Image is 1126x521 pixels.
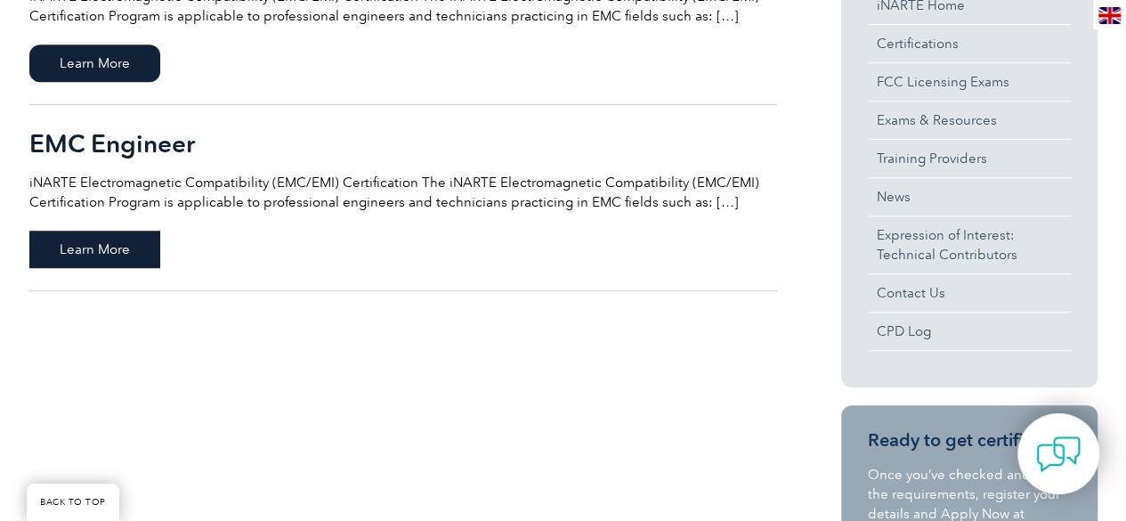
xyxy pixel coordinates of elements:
span: Learn More [29,45,160,82]
p: iNARTE Electromagnetic Compatibility (EMC/EMI) Certification The iNARTE Electromagnetic Compatibi... [29,173,777,212]
a: EMC Engineer iNARTE Electromagnetic Compatibility (EMC/EMI) Certification The iNARTE Electromagne... [29,105,777,291]
a: CPD Log [868,313,1071,350]
img: en [1098,7,1121,24]
h2: EMC Engineer [29,129,777,158]
img: contact-chat.png [1036,432,1081,476]
a: Contact Us [868,274,1071,312]
a: News [868,178,1071,216]
h3: Ready to get certified? [868,429,1071,452]
a: Certifications [868,25,1071,62]
a: BACK TO TOP [27,484,119,521]
a: Exams & Resources [868,102,1071,139]
a: FCC Licensing Exams [868,63,1071,101]
a: Training Providers [868,140,1071,177]
span: Learn More [29,231,160,268]
a: Expression of Interest:Technical Contributors [868,216,1071,273]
